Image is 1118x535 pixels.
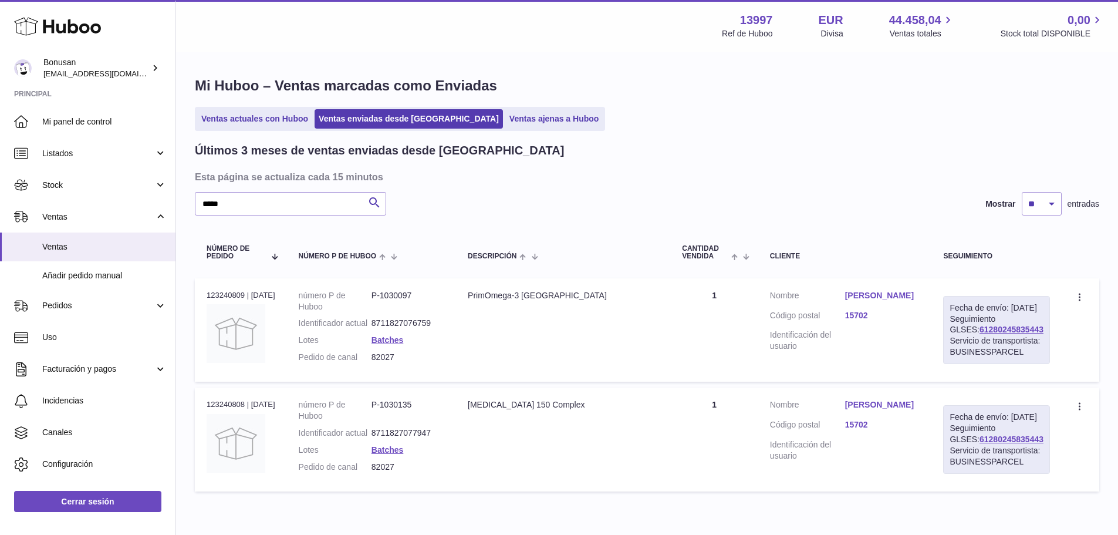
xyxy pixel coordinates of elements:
span: Facturación y pagos [42,364,154,375]
a: 61280245835443 [979,325,1043,334]
dt: Lotes [299,445,371,456]
div: Seguimiento [943,253,1050,260]
span: Ventas totales [890,28,955,39]
dt: número P de Huboo [299,290,371,312]
span: Incidencias [42,395,167,406]
a: Cerrar sesión [14,491,161,512]
span: número P de Huboo [299,253,376,260]
div: Servicio de transportista: BUSINESSPARCEL [950,445,1043,467]
div: 123240808 | [DATE] [207,399,275,410]
dd: P-1030135 [371,399,444,422]
dt: Identificación del usuario [770,329,845,352]
dd: 8711827077947 [371,428,444,439]
a: Batches [371,335,403,345]
h2: Últimos 3 meses de ventas enviadas desde [GEOGRAPHIC_DATA] [195,143,564,159]
span: Ventas [42,211,154,223]
a: 61280245835443 [979,435,1043,444]
dt: Identificador actual [299,318,371,329]
dt: Pedido de canal [299,352,371,363]
div: Servicio de transportista: BUSINESSPARCEL [950,335,1043,358]
img: no-photo.jpg [207,304,265,363]
a: [PERSON_NAME] [845,399,920,410]
a: Ventas ajenas a Huboo [505,109,603,129]
dt: Código postal [770,419,845,433]
a: 15702 [845,419,920,430]
a: 0,00 Stock total DISPONIBLE [1001,12,1104,39]
span: Listados [42,148,154,159]
span: Añadir pedido manual [42,270,167,281]
div: 123240809 | [DATE] [207,290,275,301]
dt: Pedido de canal [299,462,371,473]
span: Uso [42,332,167,343]
span: Configuración [42,459,167,470]
span: entradas [1068,198,1099,210]
span: Ventas [42,241,167,253]
a: Batches [371,445,403,455]
span: Cantidad vendida [682,245,728,260]
strong: 13997 [740,12,773,28]
div: Fecha de envío: [DATE] [950,302,1043,314]
span: Descripción [468,253,516,260]
span: Stock total DISPONIBLE [1001,28,1104,39]
td: 1 [670,388,758,491]
div: Cliente [770,253,920,260]
span: Pedidos [42,300,154,311]
a: Ventas actuales con Huboo [197,109,312,129]
div: Seguimiento GLSES: [943,405,1050,473]
img: no-photo.jpg [207,414,265,473]
dd: 8711827076759 [371,318,444,329]
dd: 82027 [371,462,444,473]
div: Ref de Huboo [722,28,772,39]
span: Stock [42,180,154,191]
dt: Código postal [770,310,845,324]
div: Bonusan [43,57,149,79]
img: info@bonusan.es [14,59,32,77]
strong: EUR [818,12,843,28]
div: Seguimiento GLSES: [943,296,1050,364]
dt: Nombre [770,290,845,304]
div: Divisa [821,28,843,39]
span: 0,00 [1068,12,1090,28]
a: 44.458,04 Ventas totales [889,12,955,39]
span: Número de pedido [207,245,265,260]
dt: Identificador actual [299,428,371,439]
span: 44.458,04 [889,12,941,28]
div: PrimOmega-3 [GEOGRAPHIC_DATA] [468,290,658,301]
h3: Esta página se actualiza cada 15 minutos [195,170,1096,183]
div: [MEDICAL_DATA] 150 Complex [468,399,658,410]
td: 1 [670,278,758,382]
div: Fecha de envío: [DATE] [950,412,1043,423]
span: Mi panel de control [42,116,167,127]
a: Ventas enviadas desde [GEOGRAPHIC_DATA] [315,109,503,129]
dt: número P de Huboo [299,399,371,422]
a: 15702 [845,310,920,321]
h1: Mi Huboo – Ventas marcadas como Enviadas [195,76,1099,95]
dd: 82027 [371,352,444,363]
label: Mostrar [985,198,1015,210]
dd: P-1030097 [371,290,444,312]
dt: Identificación del usuario [770,439,845,462]
span: Canales [42,427,167,438]
a: [PERSON_NAME] [845,290,920,301]
dt: Nombre [770,399,845,413]
span: [EMAIL_ADDRESS][DOMAIN_NAME] [43,69,173,78]
dt: Lotes [299,335,371,346]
